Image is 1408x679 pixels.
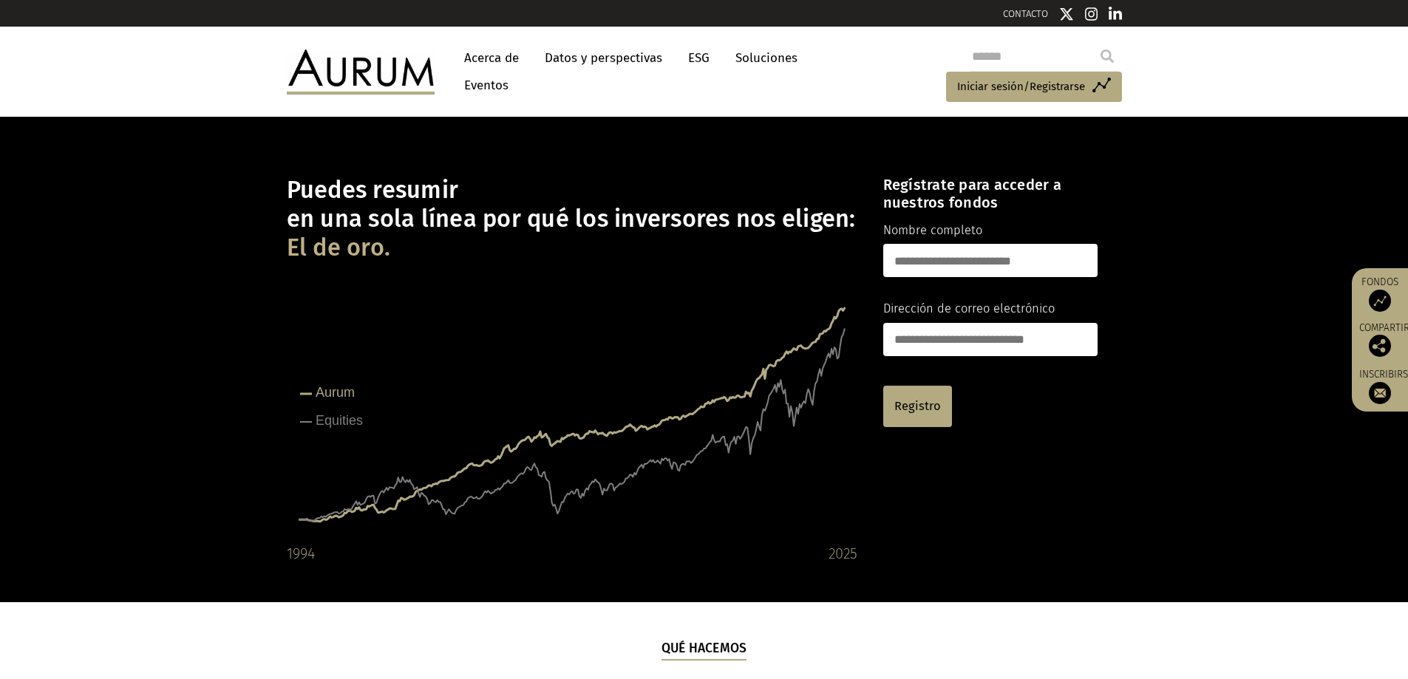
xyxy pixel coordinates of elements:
img: Suscríbete a nuestro boletín [1369,382,1391,404]
a: Acerca de [457,44,526,72]
font: Regístrate para acceder a nuestros fondos [883,176,1061,211]
font: Iniciar sesión/Registrarse [957,80,1085,93]
font: Registro [894,399,941,413]
font: Puedes resumir [287,176,459,205]
img: Oro [287,50,435,94]
font: Qué hacemos [662,641,747,656]
a: Registro [883,386,952,427]
tspan: Aurum [316,385,355,400]
a: Eventos [457,72,509,99]
img: Comparte esta publicación [1369,335,1391,357]
font: El de oro. [287,233,391,262]
img: Icono de Twitter [1059,7,1074,21]
tspan: Equities [316,413,363,428]
a: Fondos [1359,276,1401,312]
font: 2025 [829,545,857,562]
a: Datos y perspectivas [537,44,670,72]
font: ESG [688,50,710,66]
font: Acerca de [464,50,519,66]
a: ESG [681,44,717,72]
a: CONTACTO [1003,8,1048,19]
input: Submit [1092,41,1122,71]
a: Soluciones [728,44,805,72]
a: Iniciar sesión/Registrarse [946,72,1122,103]
font: Fondos [1361,276,1398,288]
font: Soluciones [735,50,797,66]
font: Nombre completo [883,223,982,237]
img: Acceso a fondos [1369,290,1391,312]
font: en una sola línea por qué los inversores nos eligen: [287,205,856,233]
font: Eventos [464,78,509,93]
font: Dirección de correo electrónico [883,301,1055,315]
img: Icono de Linkedin [1109,7,1122,21]
img: Icono de Instagram [1085,7,1098,21]
font: 1994 [287,545,315,562]
font: Datos y perspectivas [545,50,662,66]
